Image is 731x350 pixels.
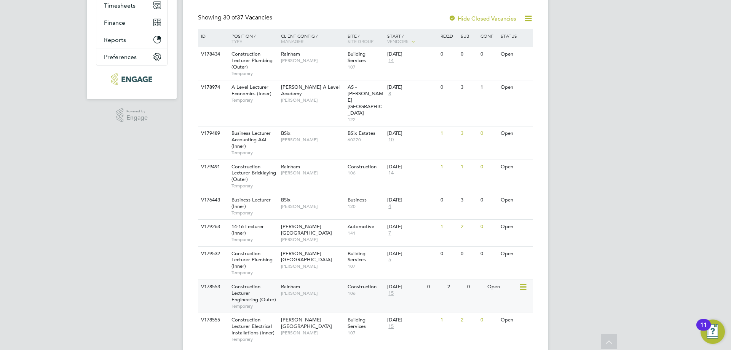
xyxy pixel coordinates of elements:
[348,117,384,123] span: 122
[499,313,532,327] div: Open
[231,97,277,103] span: Temporary
[116,108,148,123] a: Powered byEngage
[281,170,344,176] span: [PERSON_NAME]
[439,247,458,261] div: 0
[387,257,392,263] span: 5
[459,80,479,94] div: 3
[348,330,384,336] span: 107
[459,29,479,42] div: Sub
[387,51,437,58] div: [DATE]
[479,126,498,141] div: 0
[281,237,344,243] span: [PERSON_NAME]
[231,70,277,77] span: Temporary
[348,197,367,203] span: Business
[199,220,226,234] div: V179263
[348,38,373,44] span: Site Group
[231,197,271,209] span: Business Lecturer (Inner)
[281,51,300,57] span: Rainham
[281,130,290,136] span: BSix
[348,137,384,143] span: 60270
[485,280,519,294] div: Open
[348,263,384,269] span: 107
[459,160,479,174] div: 1
[701,320,725,344] button: Open Resource Center, 11 new notifications
[279,29,346,48] div: Client Config /
[231,250,273,270] span: Construction Lecturer Plumbing (Inner)
[223,14,272,21] span: 37 Vacancies
[499,47,532,61] div: Open
[281,84,340,97] span: [PERSON_NAME] A Level Academy
[479,313,498,327] div: 0
[231,38,242,44] span: Type
[231,163,276,183] span: Construction Lecturer Bricklaying (Outer)
[281,330,344,336] span: [PERSON_NAME]
[479,29,498,42] div: Conf
[499,220,532,234] div: Open
[439,126,458,141] div: 1
[459,313,479,327] div: 2
[499,247,532,261] div: Open
[499,160,532,174] div: Open
[348,203,384,209] span: 120
[281,38,303,44] span: Manager
[96,48,167,65] button: Preferences
[348,130,375,136] span: BSix Estates
[387,203,392,210] span: 4
[96,73,168,85] a: Go to home page
[231,303,277,309] span: Temporary
[387,84,437,91] div: [DATE]
[387,317,437,323] div: [DATE]
[199,160,226,174] div: V179491
[459,247,479,261] div: 0
[387,58,395,64] span: 14
[459,126,479,141] div: 3
[226,29,279,48] div: Position /
[348,170,384,176] span: 106
[281,203,344,209] span: [PERSON_NAME]
[387,230,392,237] span: 7
[479,80,498,94] div: 1
[111,73,152,85] img: xede-logo-retina.png
[281,263,344,269] span: [PERSON_NAME]
[231,51,273,70] span: Construction Lecturer Plumbing (Outer)
[281,283,300,290] span: Rainham
[348,163,377,170] span: Construction
[199,29,226,42] div: ID
[459,193,479,207] div: 3
[348,51,366,64] span: Building Services
[387,91,392,97] span: 8
[281,250,332,263] span: [PERSON_NAME][GEOGRAPHIC_DATA]
[387,38,409,44] span: Vendors
[499,193,532,207] div: Open
[465,280,485,294] div: 0
[104,36,126,43] span: Reports
[348,290,384,296] span: 106
[104,19,125,26] span: Finance
[231,210,277,216] span: Temporary
[439,220,458,234] div: 1
[199,313,226,327] div: V178555
[281,137,344,143] span: [PERSON_NAME]
[439,47,458,61] div: 0
[387,197,437,203] div: [DATE]
[439,193,458,207] div: 0
[348,223,374,230] span: Automotive
[387,251,437,257] div: [DATE]
[387,284,423,290] div: [DATE]
[281,316,332,329] span: [PERSON_NAME][GEOGRAPHIC_DATA]
[126,115,148,121] span: Engage
[281,163,300,170] span: Rainham
[387,130,437,137] div: [DATE]
[700,325,707,335] div: 11
[199,80,226,94] div: V178974
[348,64,384,70] span: 107
[281,58,344,64] span: [PERSON_NAME]
[231,336,277,342] span: Temporary
[281,223,332,236] span: [PERSON_NAME][GEOGRAPHIC_DATA]
[231,270,277,276] span: Temporary
[439,313,458,327] div: 1
[96,14,167,31] button: Finance
[231,283,276,303] span: Construction Lecturer Engineering (Outer)
[387,170,395,176] span: 14
[199,126,226,141] div: V179489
